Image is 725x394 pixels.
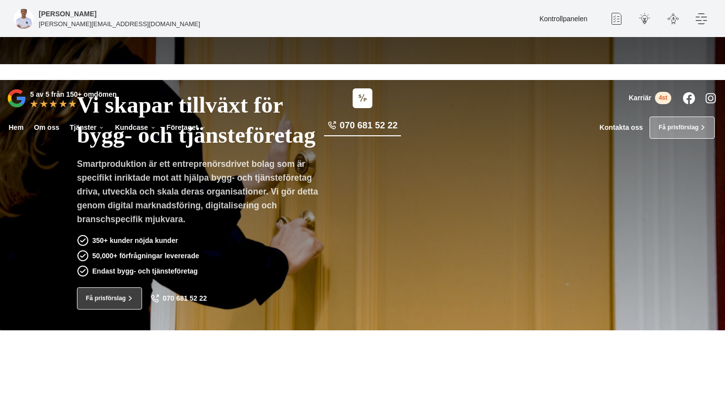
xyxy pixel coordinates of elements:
[650,117,715,139] a: Få prisförslag
[113,117,158,139] a: Kundcase
[7,117,25,139] a: Hem
[163,294,207,303] span: 070 681 52 22
[30,89,116,100] p: 5 av 5 från 150+ omdömen
[32,117,61,139] a: Om oss
[92,235,178,246] p: 350+ kunder nöjda kunder
[629,94,652,102] span: Karriär
[68,117,107,139] a: Tjänster
[39,19,200,29] p: [PERSON_NAME][EMAIL_ADDRESS][DOMAIN_NAME]
[3,68,722,77] p: Vi vann Årets Unga Företagare i Dalarna 2024 –
[92,266,198,276] p: Endast bygg- och tjänsteföretag
[392,68,472,75] a: Läs pressmeddelandet här!
[600,123,643,132] a: Kontakta oss
[658,123,698,132] span: Få prisförslag
[540,15,587,23] a: Kontrollpanelen
[92,250,199,261] p: 50,000+ förfrågningar levererade
[77,287,142,310] a: Få prisförslag
[150,294,207,303] a: 070 681 52 22
[86,294,126,303] span: Få prisförslag
[655,92,671,104] span: 4st
[165,117,208,139] a: Företaget
[39,8,97,19] h5: Administratör
[340,119,398,132] span: 070 681 52 22
[14,9,34,29] img: foretagsbild-pa-smartproduktion-en-webbyraer-i-dalarnas-lan.png
[324,119,401,136] a: 070 681 52 22
[77,157,326,230] p: Smartproduktion är ett entreprenörsdrivet bolag som är specifikt inriktade mot att hjälpa bygg- o...
[629,92,671,104] a: Karriär 4st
